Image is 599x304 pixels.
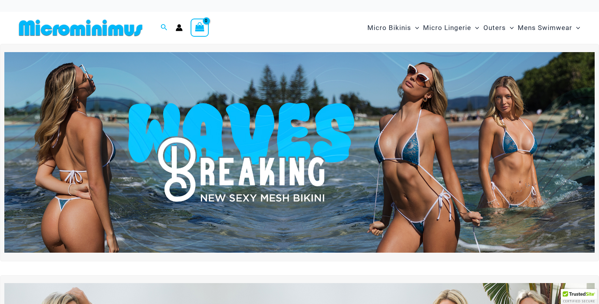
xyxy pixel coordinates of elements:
img: Waves Breaking Ocean Bikini Pack [4,52,595,253]
span: Outers [483,18,506,38]
a: Micro BikinisMenu ToggleMenu Toggle [365,16,421,40]
span: Menu Toggle [572,18,580,38]
span: Micro Lingerie [423,18,471,38]
span: Micro Bikinis [367,18,411,38]
a: Search icon link [161,23,168,33]
span: Mens Swimwear [518,18,572,38]
a: Micro LingerieMenu ToggleMenu Toggle [421,16,481,40]
a: OutersMenu ToggleMenu Toggle [481,16,516,40]
a: Mens SwimwearMenu ToggleMenu Toggle [516,16,582,40]
nav: Site Navigation [364,15,583,41]
img: MM SHOP LOGO FLAT [16,19,146,37]
span: Menu Toggle [471,18,479,38]
span: Menu Toggle [506,18,514,38]
a: View Shopping Cart, empty [191,19,209,37]
div: TrustedSite Certified [561,289,597,304]
span: Menu Toggle [411,18,419,38]
a: Account icon link [176,24,183,31]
